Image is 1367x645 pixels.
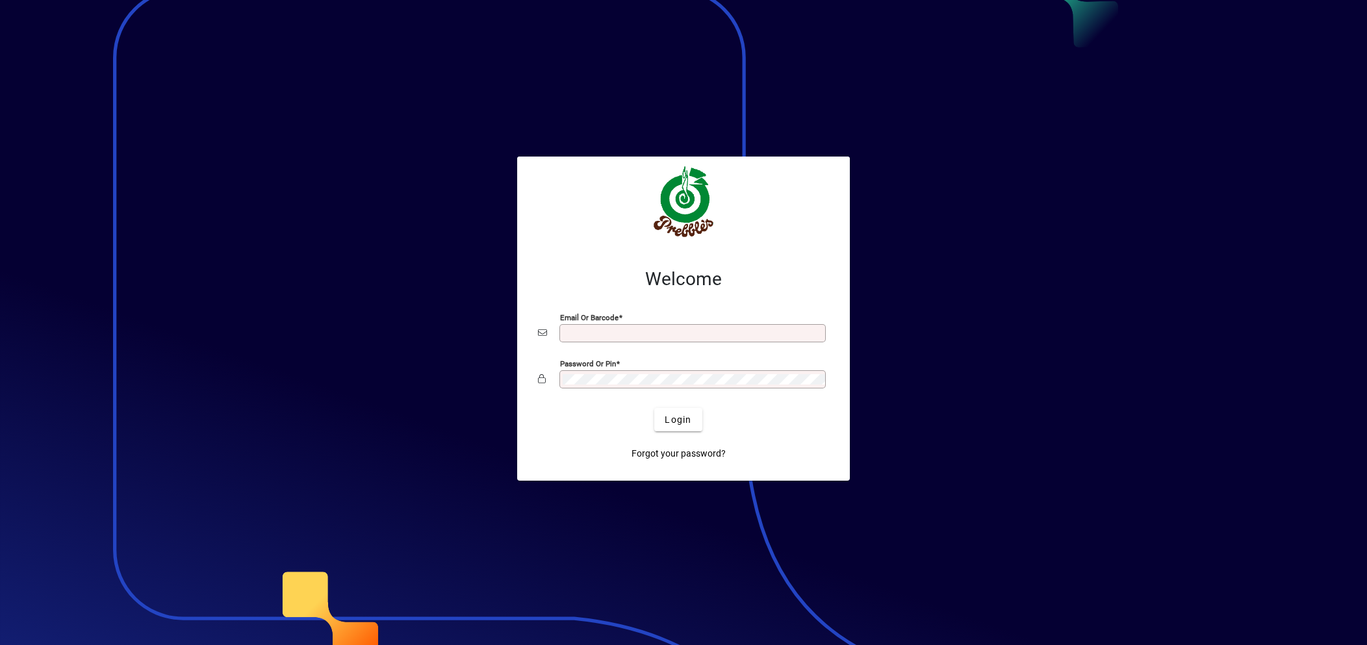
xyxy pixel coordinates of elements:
[632,447,726,461] span: Forgot your password?
[654,408,702,431] button: Login
[560,313,619,322] mat-label: Email or Barcode
[665,413,691,427] span: Login
[538,268,829,290] h2: Welcome
[560,359,616,368] mat-label: Password or Pin
[626,442,731,465] a: Forgot your password?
